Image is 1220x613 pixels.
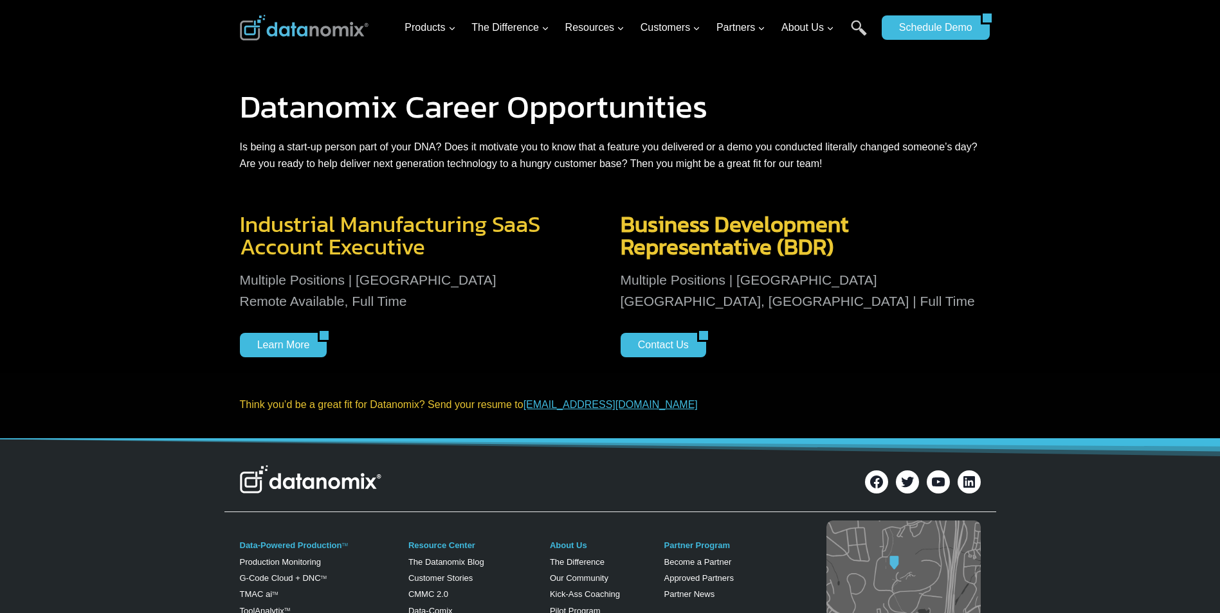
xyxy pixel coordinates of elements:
[550,557,605,567] a: The Difference
[284,607,290,612] a: TM
[240,139,981,172] p: Is being a start-up person part of your DNA? Does it motivate you to know that a feature you deli...
[408,573,473,583] a: Customer Stories
[664,573,733,583] a: Approved Partners
[405,19,455,36] span: Products
[408,589,448,599] a: CMMC 2.0
[240,269,600,312] p: Multiple Positions | [GEOGRAPHIC_DATA] Remote Available, Full Time
[471,19,549,36] span: The Difference
[781,19,834,36] span: About Us
[621,207,849,241] span: Business Development
[716,19,765,36] span: Partners
[240,396,981,413] p: Think you’d be a great fit for Datanomix? Send your resume to
[240,333,318,357] a: Learn More
[408,557,484,567] a: The Datanomix Blog
[240,213,600,258] h3: Industrial Manufacturing SaaS Account Executive
[550,573,608,583] a: Our Community
[341,542,347,547] a: TM
[240,465,381,493] img: Datanomix Logo
[882,15,981,40] a: Schedule Demo
[550,589,620,599] a: Kick-Ass Coaching
[272,591,278,596] sup: TM
[240,15,369,40] img: Datanomix
[524,399,698,410] a: [EMAIL_ADDRESS][DOMAIN_NAME]
[664,557,731,567] a: Become a Partner
[240,91,981,123] h1: Datanomix Career Opportunities
[621,333,697,357] a: Contact Us
[240,557,321,567] a: Production Monitoring
[408,540,475,550] a: Resource Center
[550,540,587,550] a: About Us
[565,19,624,36] span: Resources
[399,7,875,49] nav: Primary Navigation
[240,573,327,583] a: G-Code Cloud + DNCTM
[664,589,715,599] a: Partner News
[240,540,342,550] a: Data-Powered Production
[621,269,981,312] p: Multiple Positions | [GEOGRAPHIC_DATA] [GEOGRAPHIC_DATA], [GEOGRAPHIC_DATA] | Full Time
[851,20,867,49] a: Search
[641,19,700,36] span: Customers
[621,229,833,263] span: Representative (BDR)
[664,540,730,550] a: Partner Program
[240,589,278,599] a: TMAC aiTM
[321,575,327,580] sup: TM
